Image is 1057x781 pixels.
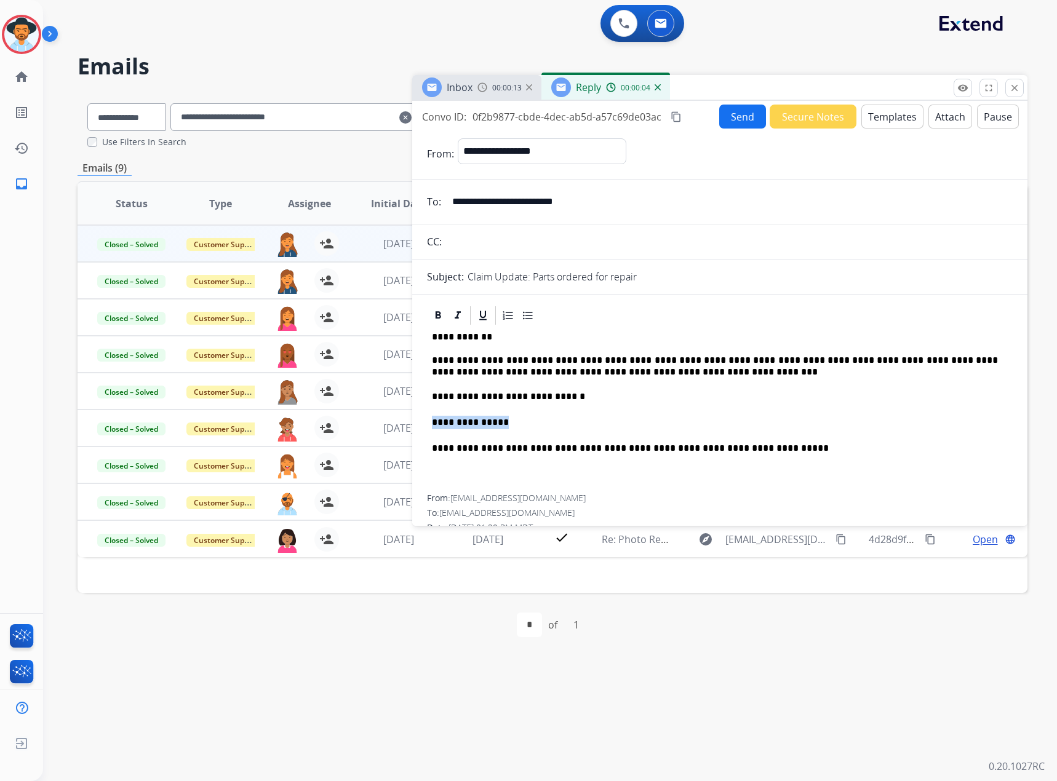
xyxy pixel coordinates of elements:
[383,533,414,546] span: [DATE]
[14,69,29,84] mat-icon: home
[319,310,334,325] mat-icon: person_add
[427,269,464,284] p: Subject:
[14,105,29,120] mat-icon: list_alt
[836,534,847,545] mat-icon: content_copy
[671,111,682,122] mat-icon: content_copy
[447,81,473,94] span: Inbox
[97,312,166,325] span: Closed – Solved
[449,306,467,325] div: Italic
[102,136,186,148] label: Use Filters In Search
[97,496,166,509] span: Closed – Solved
[186,534,266,547] span: Customer Support
[319,532,334,547] mat-icon: person_add
[449,521,533,533] span: [DATE] 01:39 PM MDT
[977,105,1019,129] button: Pause
[186,459,266,472] span: Customer Support
[97,238,166,251] span: Closed – Solved
[275,342,300,368] img: agent-avatar
[319,421,334,435] mat-icon: person_add
[450,492,586,504] span: [EMAIL_ADDRESS][DOMAIN_NAME]
[319,494,334,509] mat-icon: person_add
[275,231,300,257] img: agent-avatar
[473,110,661,124] span: 0f2b9877-cbde-4dec-ab5d-a57c69de03ac
[78,54,1027,79] h2: Emails
[186,312,266,325] span: Customer Support
[97,422,166,435] span: Closed – Solved
[78,161,132,176] p: Emails (9)
[576,81,601,94] span: Reply
[383,274,414,287] span: [DATE]
[383,495,414,509] span: [DATE]
[319,236,334,251] mat-icon: person_add
[1009,82,1020,93] mat-icon: close
[319,458,334,472] mat-icon: person_add
[97,349,166,362] span: Closed – Solved
[422,109,466,124] p: Convo ID:
[989,759,1045,774] p: 0.20.1027RC
[319,384,334,398] mat-icon: person_add
[275,305,300,331] img: agent-avatar
[186,349,266,362] span: Customer Support
[275,416,300,442] img: agent-avatar
[983,82,994,93] mat-icon: fullscreen
[399,110,412,125] mat-icon: clear
[925,534,936,545] mat-icon: content_copy
[602,533,687,546] span: Re: Photo Request
[275,379,300,405] img: agent-avatar
[429,306,447,325] div: Bold
[275,453,300,478] img: agent-avatar
[288,196,331,211] span: Assignee
[564,613,589,637] div: 1
[275,490,300,515] img: agent-avatar
[186,422,266,435] span: Customer Support
[427,492,1013,504] div: From:
[383,421,414,435] span: [DATE]
[869,533,1053,546] span: 4d28d9f8-a5ea-4e34-9f45-a351a82723cc
[468,269,637,284] p: Claim Update: Parts ordered for repair
[319,273,334,288] mat-icon: person_add
[1005,534,1016,545] mat-icon: language
[14,176,29,191] mat-icon: inbox
[319,347,334,362] mat-icon: person_add
[861,105,923,129] button: Templates
[97,459,166,472] span: Closed – Solved
[116,196,148,211] span: Status
[548,617,557,632] div: of
[371,196,426,211] span: Initial Date
[621,83,650,93] span: 00:00:04
[957,82,968,93] mat-icon: remove_red_eye
[383,347,414,361] span: [DATE]
[973,532,998,547] span: Open
[473,533,503,546] span: [DATE]
[186,386,266,398] span: Customer Support
[275,268,300,294] img: agent-avatar
[383,384,414,398] span: [DATE]
[186,496,266,509] span: Customer Support
[186,238,266,251] span: Customer Support
[427,234,442,249] p: CC:
[519,306,537,325] div: Bullet List
[725,532,829,547] span: [EMAIL_ADDRESS][DOMAIN_NAME]
[4,17,39,52] img: avatar
[499,306,517,325] div: Ordered List
[14,141,29,156] mat-icon: history
[427,146,454,161] p: From:
[97,386,166,398] span: Closed – Solved
[427,194,441,209] p: To:
[383,458,414,472] span: [DATE]
[427,521,1013,534] div: Date:
[698,532,713,547] mat-icon: explore
[209,196,232,211] span: Type
[719,105,766,129] button: Send
[474,306,492,325] div: Underline
[770,105,856,129] button: Secure Notes
[492,83,522,93] span: 00:00:13
[383,311,414,324] span: [DATE]
[275,527,300,553] img: agent-avatar
[439,507,575,518] span: [EMAIL_ADDRESS][DOMAIN_NAME]
[427,507,1013,519] div: To:
[97,534,166,547] span: Closed – Solved
[928,105,972,129] button: Attach
[97,275,166,288] span: Closed – Solved
[383,237,414,250] span: [DATE]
